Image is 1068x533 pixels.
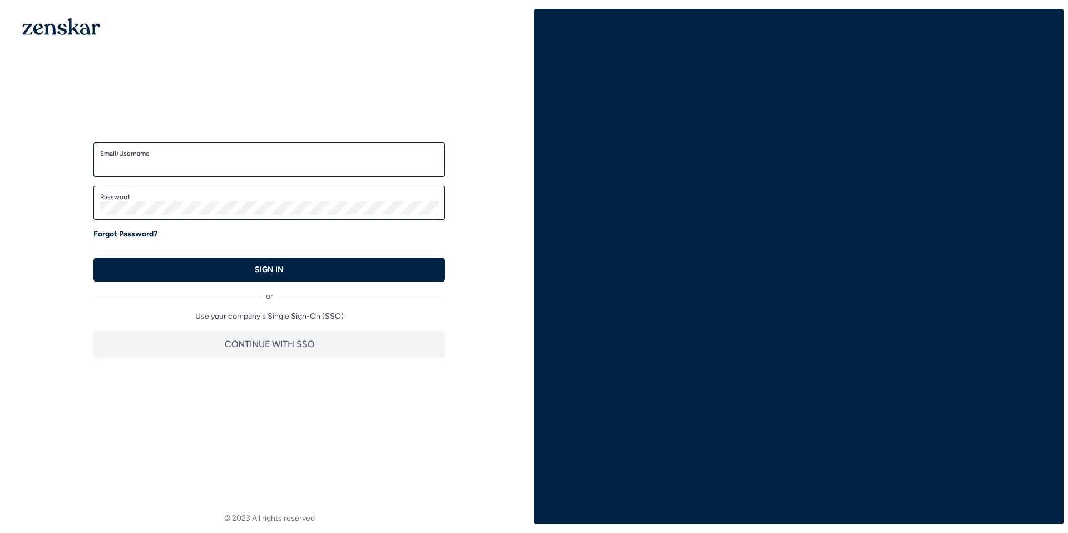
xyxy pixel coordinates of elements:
label: Email/Username [100,149,438,158]
label: Password [100,193,438,201]
p: SIGN IN [255,264,284,275]
img: 1OGAJ2xQqyY4LXKgY66KYq0eOWRCkrZdAb3gUhuVAqdWPZE9SRJmCz+oDMSn4zDLXe31Ii730ItAGKgCKgCCgCikA4Av8PJUP... [22,18,100,35]
div: or [93,282,445,302]
button: SIGN IN [93,258,445,282]
a: Forgot Password? [93,229,157,240]
button: CONTINUE WITH SSO [93,331,445,358]
footer: © 2023 All rights reserved [4,513,534,524]
p: Use your company's Single Sign-On (SSO) [93,311,445,322]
